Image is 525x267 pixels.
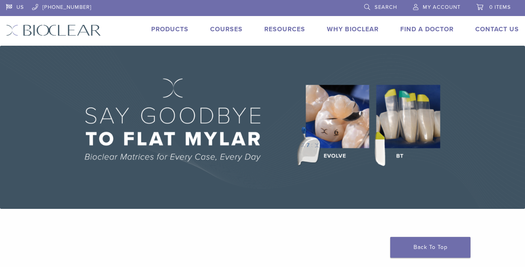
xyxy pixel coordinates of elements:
[375,4,397,10] span: Search
[390,237,470,258] a: Back To Top
[475,25,519,33] a: Contact Us
[327,25,379,33] a: Why Bioclear
[6,24,101,36] img: Bioclear
[151,25,189,33] a: Products
[400,25,454,33] a: Find A Doctor
[489,4,511,10] span: 0 items
[210,25,243,33] a: Courses
[423,4,460,10] span: My Account
[264,25,305,33] a: Resources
